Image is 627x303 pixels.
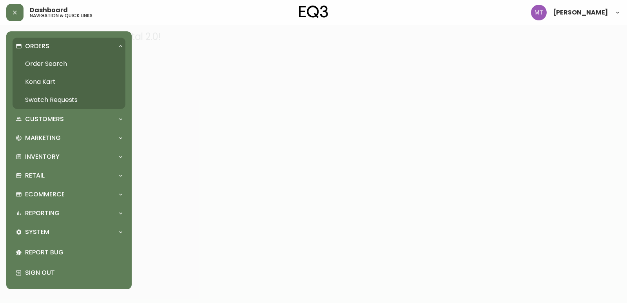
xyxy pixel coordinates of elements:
[25,134,61,142] p: Marketing
[30,13,92,18] h5: navigation & quick links
[13,111,125,128] div: Customers
[25,115,64,123] p: Customers
[13,205,125,222] div: Reporting
[25,269,122,277] p: Sign Out
[13,167,125,184] div: Retail
[13,223,125,241] div: System
[13,73,125,91] a: Kona Kart
[25,228,49,236] p: System
[531,5,547,20] img: 397d82b7ede99da91c28605cdd79fceb
[13,263,125,283] div: Sign Out
[13,186,125,203] div: Ecommerce
[13,38,125,55] div: Orders
[13,55,125,73] a: Order Search
[13,148,125,165] div: Inventory
[25,152,60,161] p: Inventory
[13,129,125,147] div: Marketing
[299,5,328,18] img: logo
[25,190,65,199] p: Ecommerce
[553,9,608,16] span: [PERSON_NAME]
[25,42,49,51] p: Orders
[25,171,45,180] p: Retail
[13,242,125,263] div: Report Bug
[25,209,60,218] p: Reporting
[30,7,68,13] span: Dashboard
[25,248,122,257] p: Report Bug
[13,91,125,109] a: Swatch Requests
